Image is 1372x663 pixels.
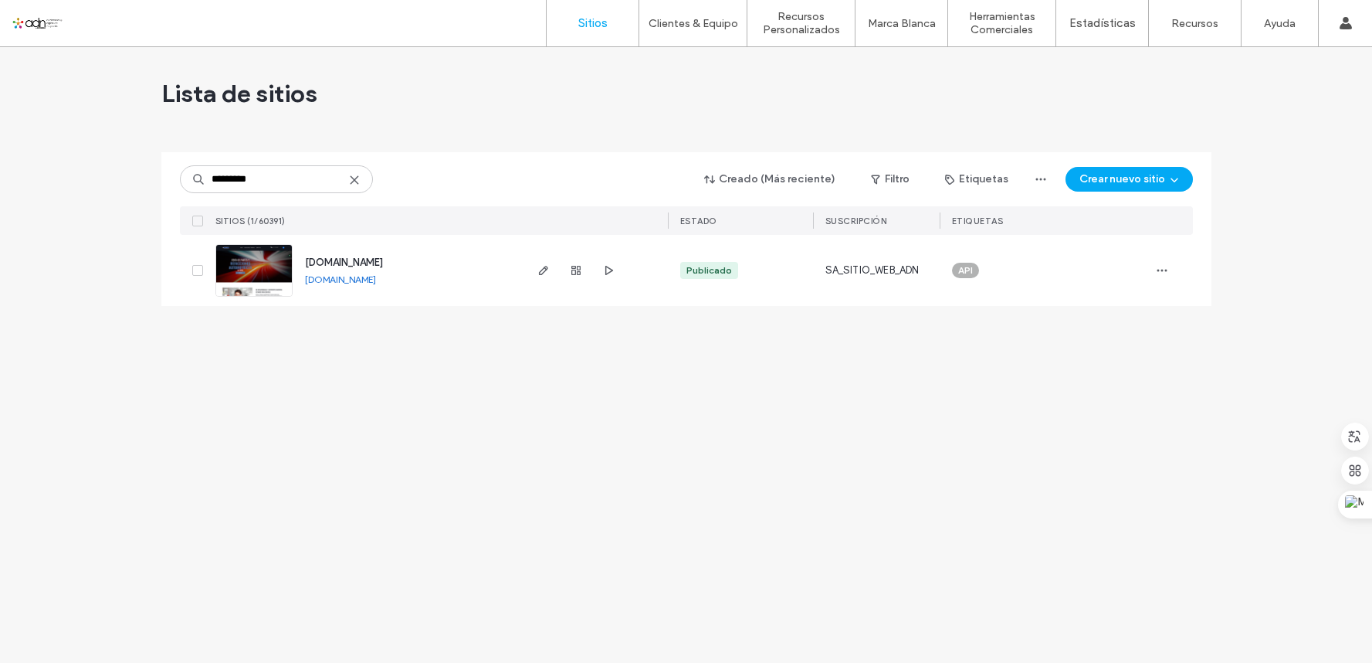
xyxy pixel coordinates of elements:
span: API [958,263,973,277]
label: Recursos Personalizados [747,10,855,36]
span: SA_SITIO_WEB_ADN [825,263,920,278]
span: Suscripción [825,216,887,226]
button: Creado (Más reciente) [691,167,849,192]
label: Clientes & Equipo [649,17,738,30]
label: Herramientas Comerciales [948,10,1055,36]
button: Crear nuevo sitio [1065,167,1193,192]
a: [DOMAIN_NAME] [305,274,376,285]
span: ETIQUETAS [952,216,1004,226]
span: SITIOS (1/60391) [215,216,286,226]
label: Sitios [578,16,608,30]
label: Ayuda [1264,17,1296,30]
label: Marca Blanca [868,17,936,30]
span: ESTADO [680,216,717,226]
button: Etiquetas [931,167,1022,192]
button: Filtro [855,167,925,192]
div: Publicado [686,263,732,277]
label: Recursos [1171,17,1218,30]
span: Lista de sitios [161,78,317,109]
label: Estadísticas [1069,16,1136,30]
a: [DOMAIN_NAME] [305,257,383,268]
